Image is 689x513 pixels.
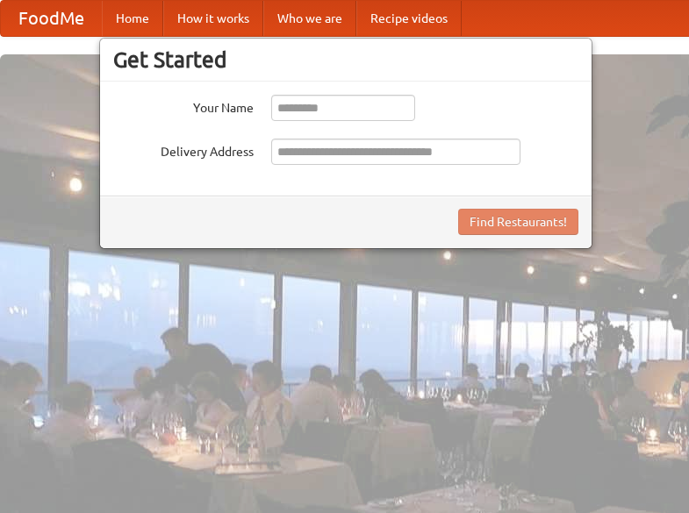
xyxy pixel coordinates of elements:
[113,46,578,73] h3: Get Started
[113,95,254,117] label: Your Name
[356,1,462,36] a: Recipe videos
[1,1,102,36] a: FoodMe
[163,1,263,36] a: How it works
[102,1,163,36] a: Home
[113,139,254,160] label: Delivery Address
[458,209,578,235] button: Find Restaurants!
[263,1,356,36] a: Who we are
